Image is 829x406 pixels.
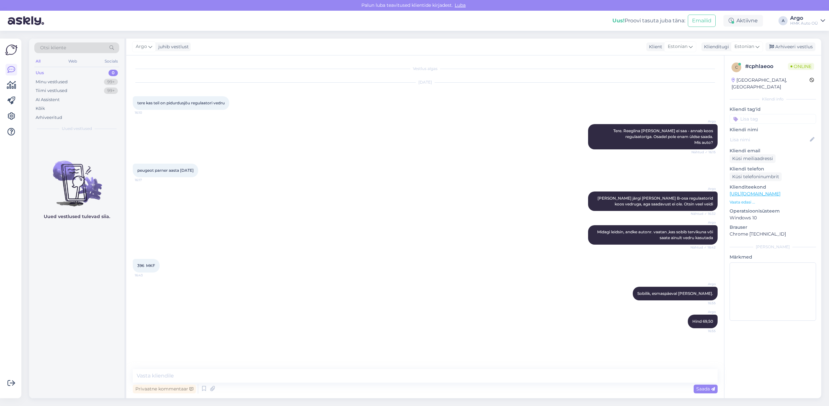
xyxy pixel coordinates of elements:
span: 16:55 [691,329,716,333]
a: [URL][DOMAIN_NAME] [730,191,780,197]
span: Argo [691,282,716,286]
div: Tiimi vestlused [36,87,67,94]
input: Lisa tag [730,114,816,124]
span: Midagi leidsin, andke autonr. vaatan ,kas sobib tervikuna või saate ainult vedru kasutada [597,229,714,240]
div: Klienditugi [701,43,729,50]
div: [GEOGRAPHIC_DATA], [GEOGRAPHIC_DATA] [732,77,810,90]
p: Operatsioonisüsteem [730,208,816,215]
span: [PERSON_NAME] järgi [PERSON_NAME] B-osa regulaatorid koos vedruga, aga saadavust ei ole. Otsin ve... [597,196,714,206]
p: Kliendi nimi [730,126,816,133]
p: Kliendi telefon [730,166,816,172]
button: Emailid [688,15,716,27]
div: 99+ [104,79,118,85]
span: 396 MKF [137,263,155,268]
span: Argo [691,119,716,124]
span: c [735,65,738,70]
span: Argo [136,43,147,50]
div: 99+ [104,87,118,94]
div: AI Assistent [36,97,60,103]
div: Proovi tasuta juba täna: [612,17,685,25]
div: Vestlus algas [133,66,718,72]
div: Web [67,57,78,65]
div: [PERSON_NAME] [730,244,816,250]
span: Nähtud ✓ 16:15 [691,150,716,155]
div: Kliendi info [730,96,816,102]
span: Argo [691,309,716,314]
span: Nähtud ✓ 16:42 [690,245,716,250]
span: 16:10 [135,110,159,115]
div: Privaatne kommentaar [133,385,196,393]
img: No chats [29,149,124,207]
div: # cphlaeoo [745,63,788,70]
span: Sobilik, esmaspäeval [PERSON_NAME]. [637,291,713,296]
input: Lisa nimi [730,136,809,143]
b: Uus! [612,17,625,24]
p: Kliendi tag'id [730,106,816,113]
div: Socials [103,57,119,65]
span: Estonian [734,43,754,50]
div: Aktiivne [723,15,763,27]
div: Klient [646,43,662,50]
span: Luba [453,2,468,8]
div: Arhiveeritud [36,114,62,121]
div: A [778,16,788,25]
p: Klienditeekond [730,184,816,191]
div: Uus [36,70,44,76]
span: Argo [691,220,716,225]
div: juhib vestlust [156,43,189,50]
div: All [34,57,42,65]
p: Märkmed [730,254,816,261]
a: ArgoHMK Auto OÜ [790,16,825,26]
p: Uued vestlused tulevad siia. [44,213,110,220]
div: Arhiveeri vestlus [766,42,815,51]
span: 16:43 [135,273,159,278]
span: 16:17 [135,178,159,182]
p: Vaata edasi ... [730,199,816,205]
p: Chrome [TECHNICAL_ID] [730,231,816,238]
span: Saada [696,386,715,392]
div: HMK Auto OÜ [790,21,818,26]
span: tere kas teil on pidurdusjõu regulaatori vedru [137,100,225,105]
div: [DATE] [133,79,718,85]
span: 16:55 [691,301,716,306]
span: Argo [691,186,716,191]
p: Brauser [730,224,816,231]
p: Kliendi email [730,147,816,154]
span: Nähtud ✓ 16:32 [691,211,716,216]
div: Minu vestlused [36,79,68,85]
div: Küsi meiliaadressi [730,154,776,163]
div: Kõik [36,105,45,112]
span: Estonian [668,43,687,50]
div: Argo [790,16,818,21]
span: Online [788,63,814,70]
p: Windows 10 [730,215,816,221]
img: Askly Logo [5,44,17,56]
span: peugeot parner aasta [DATE] [137,168,194,173]
div: 0 [108,70,118,76]
span: Hind 69,50 [692,319,713,324]
span: Uued vestlused [62,126,92,132]
span: Otsi kliente [40,44,66,51]
span: Tere. Reeglina [PERSON_NAME] ei saa - annab koos regulaatoriga. Osadel pole enam üldse saada. Mis... [613,128,714,145]
div: Küsi telefoninumbrit [730,172,782,181]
